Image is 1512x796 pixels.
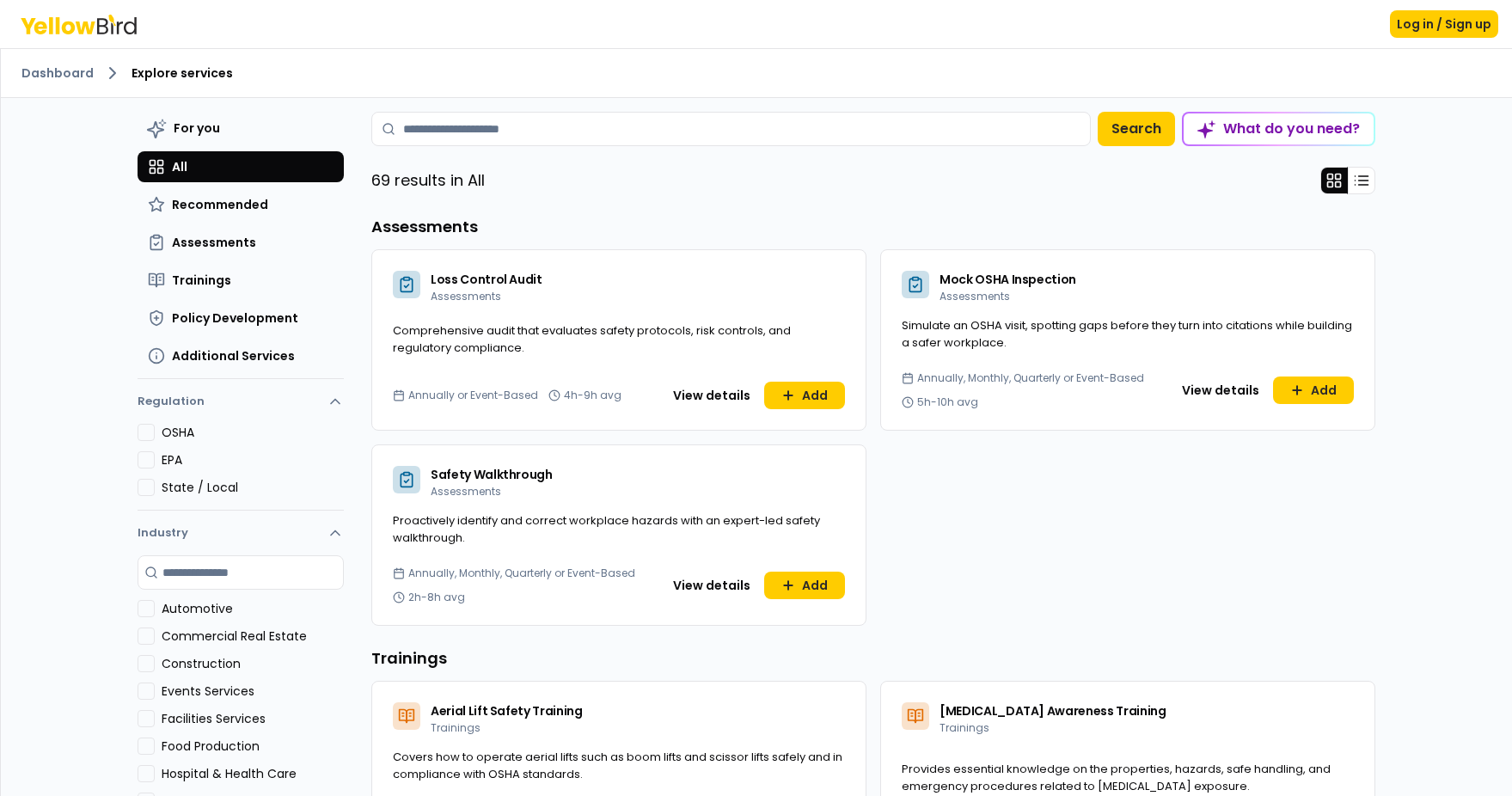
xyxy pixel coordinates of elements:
[138,189,344,220] button: Recommended
[764,572,845,599] button: Add
[138,265,344,296] button: Trainings
[408,389,538,402] span: Annually or Event-Based
[172,272,231,289] span: Trainings
[431,484,501,499] span: Assessments
[138,424,344,510] div: Regulation
[663,572,761,599] button: View details
[917,371,1144,385] span: Annually, Monthly, Quarterly or Event-Based
[408,591,465,604] span: 2h-8h avg
[162,424,344,441] label: OSHA
[172,234,256,251] span: Assessments
[902,317,1352,351] span: Simulate an OSHA visit, spotting gaps before they turn into citations while building a safer work...
[393,512,820,546] span: Proactively identify and correct workplace hazards with an expert-led safety walkthrough.
[1182,112,1375,146] button: What do you need?
[431,720,481,735] span: Trainings
[431,289,501,303] span: Assessments
[172,347,295,364] span: Additional Services
[431,466,553,483] span: Safety Walkthrough
[393,322,791,356] span: Comprehensive audit that evaluates safety protocols, risk controls, and regulatory compliance.
[162,600,344,617] label: Automotive
[1390,10,1498,38] button: Log in / Sign up
[172,158,187,175] span: All
[138,151,344,182] button: All
[940,289,1010,303] span: Assessments
[1172,377,1270,404] button: View details
[174,119,220,137] span: For you
[940,720,989,735] span: Trainings
[371,168,485,193] p: 69 results in All
[1184,113,1374,144] div: What do you need?
[431,702,583,719] span: Aerial Lift Safety Training
[138,112,344,144] button: For you
[162,710,344,727] label: Facilities Services
[917,395,978,409] span: 5h-10h avg
[1273,377,1354,404] button: Add
[138,511,344,555] button: Industry
[138,340,344,371] button: Additional Services
[1098,112,1175,146] button: Search
[431,271,542,288] span: Loss Control Audit
[138,227,344,258] button: Assessments
[902,761,1331,794] span: Provides essential knowledge on the properties, hazards, safe handling, and emergency procedures ...
[21,64,94,82] a: Dashboard
[162,479,344,496] label: State / Local
[564,389,621,402] span: 4h-9h avg
[162,738,344,755] label: Food Production
[172,196,268,213] span: Recommended
[162,628,344,645] label: Commercial Real Estate
[172,309,298,327] span: Policy Development
[371,646,1375,670] h3: Trainings
[940,702,1166,719] span: [MEDICAL_DATA] Awareness Training
[162,765,344,782] label: Hospital & Health Care
[21,63,1491,83] nav: breadcrumb
[764,382,845,409] button: Add
[162,683,344,700] label: Events Services
[162,451,344,468] label: EPA
[940,271,1076,288] span: Mock OSHA Inspection
[408,566,635,580] span: Annually, Monthly, Quarterly or Event-Based
[393,749,842,782] span: Covers how to operate aerial lifts such as boom lifts and scissor lifts safely and in compliance ...
[138,386,344,424] button: Regulation
[132,64,233,82] span: Explore services
[162,655,344,672] label: Construction
[663,382,761,409] button: View details
[138,303,344,334] button: Policy Development
[371,215,1375,239] h3: Assessments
